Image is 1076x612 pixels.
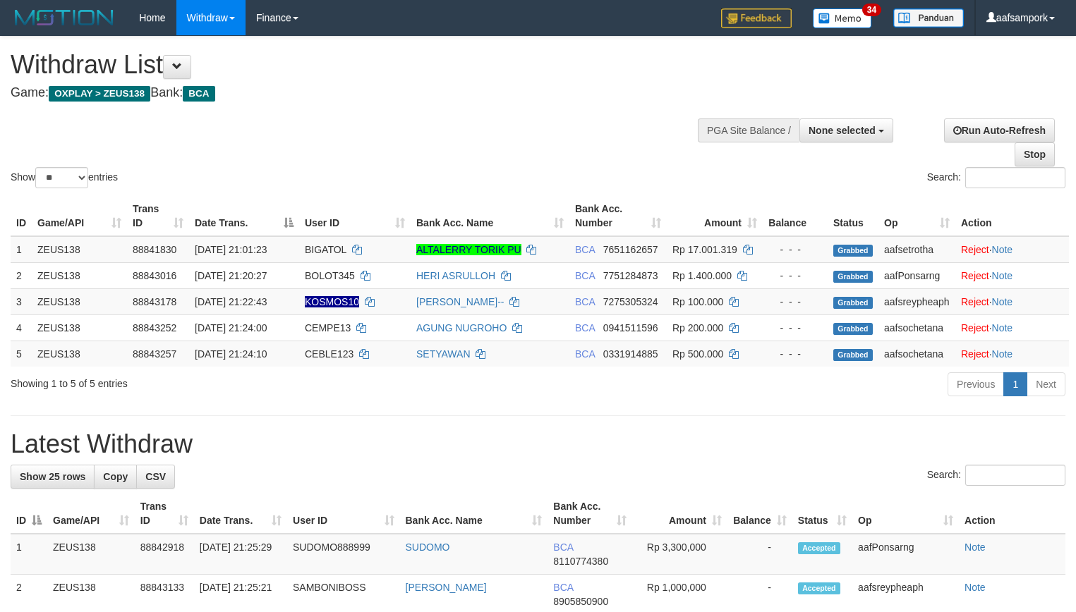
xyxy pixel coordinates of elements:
[1003,372,1027,396] a: 1
[32,196,127,236] th: Game/API: activate to sort column ascending
[406,582,487,593] a: [PERSON_NAME]
[411,196,569,236] th: Bank Acc. Name: activate to sort column ascending
[878,341,955,367] td: aafsochetana
[878,288,955,314] td: aafsreypheaph
[416,270,495,281] a: HERI ASRULLOH
[305,244,346,255] span: BIGATOL
[287,534,399,575] td: SUDOMO888999
[189,196,299,236] th: Date Trans.: activate to sort column descending
[955,236,1069,263] td: ·
[603,270,658,281] span: Copy 7751284873 to clipboard
[133,296,176,307] span: 88843178
[727,534,792,575] td: -
[965,541,986,553] a: Note
[768,347,822,361] div: - - -
[603,322,658,333] span: Copy 0941511596 to clipboard
[194,534,287,575] td: [DATE] 21:25:29
[575,270,595,281] span: BCA
[698,118,799,142] div: PGA Site Balance /
[992,322,1013,333] a: Note
[194,494,287,534] th: Date Trans.: activate to sort column ascending
[955,314,1069,341] td: ·
[672,296,723,307] span: Rp 100.000
[127,196,189,236] th: Trans ID: activate to sort column ascending
[11,288,32,314] td: 3
[103,471,128,482] span: Copy
[798,582,840,594] span: Accepted
[195,348,267,360] span: [DATE] 21:24:10
[852,494,959,534] th: Op: activate to sort column ascending
[768,321,822,335] div: - - -
[575,244,595,255] span: BCA
[133,270,176,281] span: 88843016
[798,542,840,554] span: Accepted
[961,270,989,281] a: Reject
[927,465,1065,486] label: Search:
[768,243,822,257] div: - - -
[133,322,176,333] span: 88843252
[672,244,737,255] span: Rp 17.001.319
[135,534,194,575] td: 88842918
[878,314,955,341] td: aafsochetana
[11,494,47,534] th: ID: activate to sort column descending
[548,494,632,534] th: Bank Acc. Number: activate to sort column ascending
[961,244,989,255] a: Reject
[11,371,437,391] div: Showing 1 to 5 of 5 entries
[768,269,822,283] div: - - -
[11,341,32,367] td: 5
[195,244,267,255] span: [DATE] 21:01:23
[305,348,353,360] span: CEBLE123
[1015,142,1055,166] a: Stop
[828,196,878,236] th: Status
[553,582,573,593] span: BCA
[862,4,881,16] span: 34
[955,196,1069,236] th: Action
[305,296,359,307] span: Nama rekening ada tanda titik/strip, harap diedit
[955,262,1069,288] td: ·
[11,167,118,188] label: Show entries
[11,7,118,28] img: MOTION_logo.png
[32,341,127,367] td: ZEUS138
[145,471,166,482] span: CSV
[32,262,127,288] td: ZEUS138
[94,465,137,489] a: Copy
[893,8,964,27] img: panduan.png
[833,297,873,309] span: Grabbed
[195,296,267,307] span: [DATE] 21:22:43
[992,348,1013,360] a: Note
[965,582,986,593] a: Note
[727,494,792,534] th: Balance: activate to sort column ascending
[632,534,727,575] td: Rp 3,300,000
[416,348,471,360] a: SETYAWAN
[672,322,723,333] span: Rp 200.000
[575,322,595,333] span: BCA
[721,8,792,28] img: Feedback.jpg
[195,270,267,281] span: [DATE] 21:20:27
[813,8,872,28] img: Button%20Memo.svg
[961,296,989,307] a: Reject
[992,244,1013,255] a: Note
[965,465,1065,486] input: Search:
[133,244,176,255] span: 88841830
[603,348,658,360] span: Copy 0331914885 to clipboard
[136,465,175,489] a: CSV
[553,596,608,607] span: Copy 8905850900 to clipboard
[1027,372,1065,396] a: Next
[11,262,32,288] td: 2
[603,296,658,307] span: Copy 7275305324 to clipboard
[287,494,399,534] th: User ID: activate to sort column ascending
[878,196,955,236] th: Op: activate to sort column ascending
[961,348,989,360] a: Reject
[183,86,214,102] span: BCA
[927,167,1065,188] label: Search:
[299,196,411,236] th: User ID: activate to sort column ascending
[878,262,955,288] td: aafPonsarng
[406,541,450,553] a: SUDOMO
[135,494,194,534] th: Trans ID: activate to sort column ascending
[799,118,893,142] button: None selected
[553,541,573,553] span: BCA
[20,471,85,482] span: Show 25 rows
[672,348,723,360] span: Rp 500.000
[948,372,1004,396] a: Previous
[667,196,763,236] th: Amount: activate to sort column ascending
